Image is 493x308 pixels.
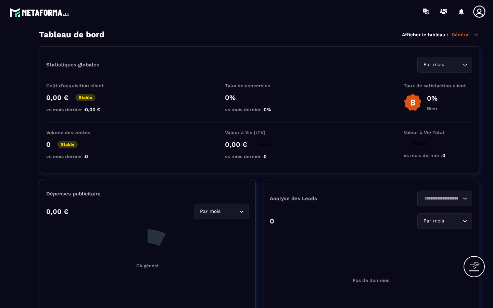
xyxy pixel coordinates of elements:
[46,154,115,159] p: vs mois dernier :
[85,154,88,159] span: 0
[417,191,472,206] div: Search for option
[422,61,445,68] span: Par mois
[410,140,431,147] p: Stable
[445,61,461,68] input: Search for option
[422,195,461,202] input: Search for option
[404,153,472,158] p: vs mois dernier :
[46,140,51,149] p: 0
[46,93,68,102] p: 0,00 €
[422,217,445,225] span: Par mois
[417,213,472,229] div: Search for option
[85,107,100,112] span: 0,00 €
[427,106,438,111] p: Bien
[10,6,71,19] img: logo
[452,31,479,38] p: Général
[404,93,422,112] img: b-badge-o.b3b20ee6.svg
[445,217,461,225] input: Search for option
[442,153,445,158] span: 0
[225,140,247,149] p: 0,00 €
[270,217,274,225] p: 0
[225,93,293,102] p: 0%
[58,141,78,148] p: Stable
[194,204,249,219] div: Search for option
[46,207,68,216] p: 0,00 €
[427,94,438,102] p: 0%
[254,141,274,148] p: Stable
[225,154,293,159] p: vs mois dernier :
[39,30,104,39] h3: Tableau de bord
[222,208,237,215] input: Search for option
[404,130,472,135] p: Valeur à Vie Total
[417,57,472,73] div: Search for option
[46,83,115,88] p: Coût d'acquisition client
[225,107,293,112] p: vs mois dernier :
[270,195,371,202] p: Analyse des Leads
[198,208,222,215] span: Par mois
[353,278,389,283] p: Pas de données
[75,94,96,101] p: Stable
[46,107,115,112] p: vs mois dernier :
[404,83,472,88] p: Taux de satisfaction client
[402,32,448,37] p: Afficher le tableau :
[46,130,115,135] p: Volume des ventes
[46,191,249,197] p: Dépenses publicitaire
[264,107,271,112] span: 0%
[225,130,293,135] p: Valeur à Vie (LTV)
[225,83,293,88] p: Taux de conversion
[264,154,267,159] span: 0
[46,62,99,68] p: Statistiques globales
